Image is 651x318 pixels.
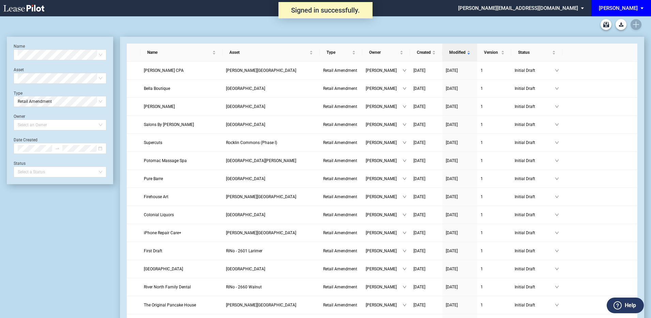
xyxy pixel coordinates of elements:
span: Firehouse Art [144,194,168,199]
span: [DATE] [446,303,458,307]
a: 1 [481,211,508,218]
span: [DATE] [446,230,458,235]
a: [GEOGRAPHIC_DATA] [226,103,316,110]
span: 1 [481,122,483,127]
span: down [555,231,559,235]
a: [DATE] [413,266,439,272]
a: [GEOGRAPHIC_DATA] [226,266,316,272]
a: 1 [481,302,508,308]
a: 1 [481,157,508,164]
span: [PERSON_NAME] [366,139,403,146]
span: down [403,141,407,145]
span: Initial Draft [515,266,555,272]
span: [DATE] [446,104,458,109]
a: iPhone Repair Care+ [144,229,219,236]
a: [DATE] [413,193,439,200]
a: Retail Amendment [323,103,359,110]
a: Retail Amendment [323,157,359,164]
a: [DATE] [413,248,439,254]
span: Princeton Shopping Center [226,86,265,91]
a: RiNo - 2601 Larimer [226,248,316,254]
th: Name [140,44,223,62]
span: swap-right [55,146,60,151]
a: [PERSON_NAME][GEOGRAPHIC_DATA] [226,229,316,236]
span: [DATE] [446,158,458,163]
span: Retail Amendment [323,140,357,145]
span: [DATE] [413,122,425,127]
span: Retail Amendment [323,249,357,253]
span: [DATE] [413,86,425,91]
span: Version [484,49,500,56]
span: [PERSON_NAME] [366,103,403,110]
span: [PERSON_NAME] [366,266,403,272]
a: Retail Amendment [323,266,359,272]
span: [DATE] [413,140,425,145]
span: [PERSON_NAME] [366,302,403,308]
span: Middlesex Commons [226,122,265,127]
span: [PERSON_NAME] [366,121,403,128]
span: Bagel Street Cafe [144,267,183,271]
span: [DATE] [446,212,458,217]
span: 1 [481,249,483,253]
span: down [403,86,407,91]
a: [DATE] [413,157,439,164]
span: Gilman District [226,194,296,199]
a: [PERSON_NAME] [144,103,219,110]
span: down [403,195,407,199]
a: [DATE] [446,248,474,254]
a: 1 [481,248,508,254]
span: [DATE] [413,267,425,271]
a: [DATE] [413,284,439,290]
span: down [555,213,559,217]
span: down [403,267,407,271]
a: [DATE] [446,85,474,92]
a: [DATE] [413,121,439,128]
span: 1 [481,140,483,145]
span: down [403,105,407,109]
span: 1 [481,303,483,307]
span: down [555,141,559,145]
md-menu: Download Blank Form List [614,19,629,30]
a: [DATE] [413,103,439,110]
a: Retail Amendment [323,67,359,74]
span: [PERSON_NAME] [366,248,403,254]
span: Supercuts [144,140,162,145]
a: The Original Pancake House [144,302,219,308]
a: [DATE] [446,284,474,290]
a: Archive [601,19,611,30]
a: Firehouse Art [144,193,219,200]
a: Retail Amendment [323,302,359,308]
span: Retail Amendment [323,194,357,199]
span: [PERSON_NAME] [366,211,403,218]
span: Retail Amendment [323,285,357,289]
a: [DATE] [446,157,474,164]
th: Created [410,44,442,62]
a: 1 [481,266,508,272]
span: Rocklin Commons (Phase I) [226,140,277,145]
button: Download Blank Form [616,19,626,30]
span: down [555,303,559,307]
span: Retail Amendment [323,230,357,235]
a: First Draft [144,248,219,254]
a: 1 [481,103,508,110]
a: Retail Amendment [323,85,359,92]
a: [DATE] [413,175,439,182]
a: Retail Amendment [323,211,359,218]
span: Retail Amendment [323,86,357,91]
th: Version [477,44,511,62]
span: 1 [481,104,483,109]
span: Initial Draft [515,139,555,146]
span: Initial Draft [515,121,555,128]
th: Owner [362,44,410,62]
span: [DATE] [413,230,425,235]
span: [DATE] [446,68,458,73]
span: Gilman District [226,230,296,235]
a: 1 [481,175,508,182]
th: Asset [223,44,320,62]
span: Initial Draft [515,302,555,308]
span: [DATE] [413,212,425,217]
span: 1 [481,285,483,289]
a: [PERSON_NAME][GEOGRAPHIC_DATA] [226,67,316,74]
span: Initial Draft [515,175,555,182]
a: [DATE] [413,67,439,74]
